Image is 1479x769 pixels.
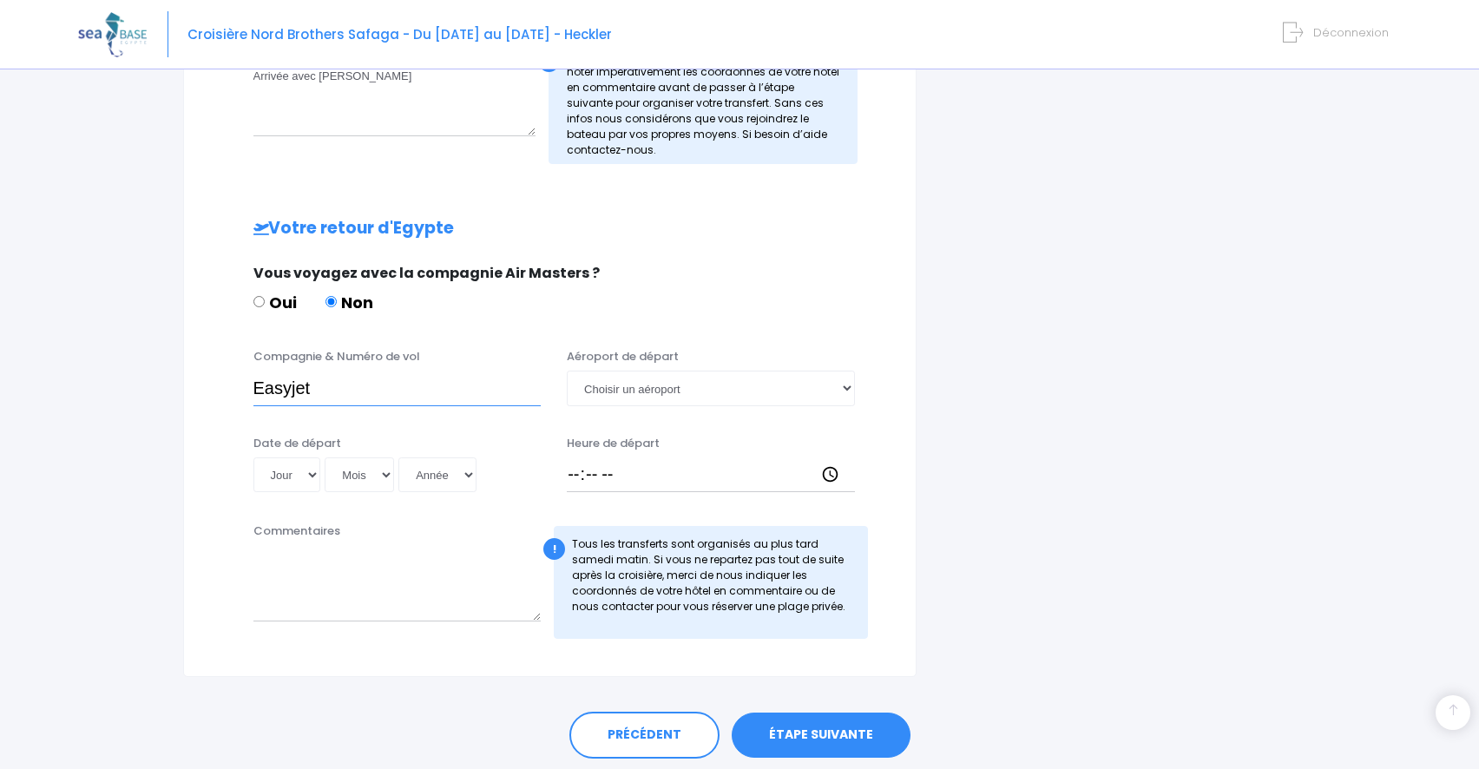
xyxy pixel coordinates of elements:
[253,348,420,365] label: Compagnie & Numéro de vol
[325,291,373,314] label: Non
[253,263,600,283] span: Vous voyagez avec la compagnie Air Masters ?
[554,526,868,639] div: Tous les transferts sont organisés au plus tard samedi matin. Si vous ne repartez pas tout de sui...
[567,348,679,365] label: Aéroport de départ
[219,219,881,239] h2: Votre retour d'Egypte
[543,538,565,560] div: !
[253,296,265,307] input: Oui
[325,296,337,307] input: Non
[549,38,858,164] div: Si votre vol atterri avant samedi midi : merci de noter impérativement les coordonnés de votre hô...
[253,435,341,452] label: Date de départ
[187,25,612,43] span: Croisière Nord Brothers Safaga - Du [DATE] au [DATE] - Heckler
[253,523,340,540] label: Commentaires
[1313,24,1389,41] span: Déconnexion
[569,712,720,759] a: PRÉCÉDENT
[253,291,297,314] label: Oui
[567,435,660,452] label: Heure de départ
[732,713,910,758] a: ÉTAPE SUIVANTE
